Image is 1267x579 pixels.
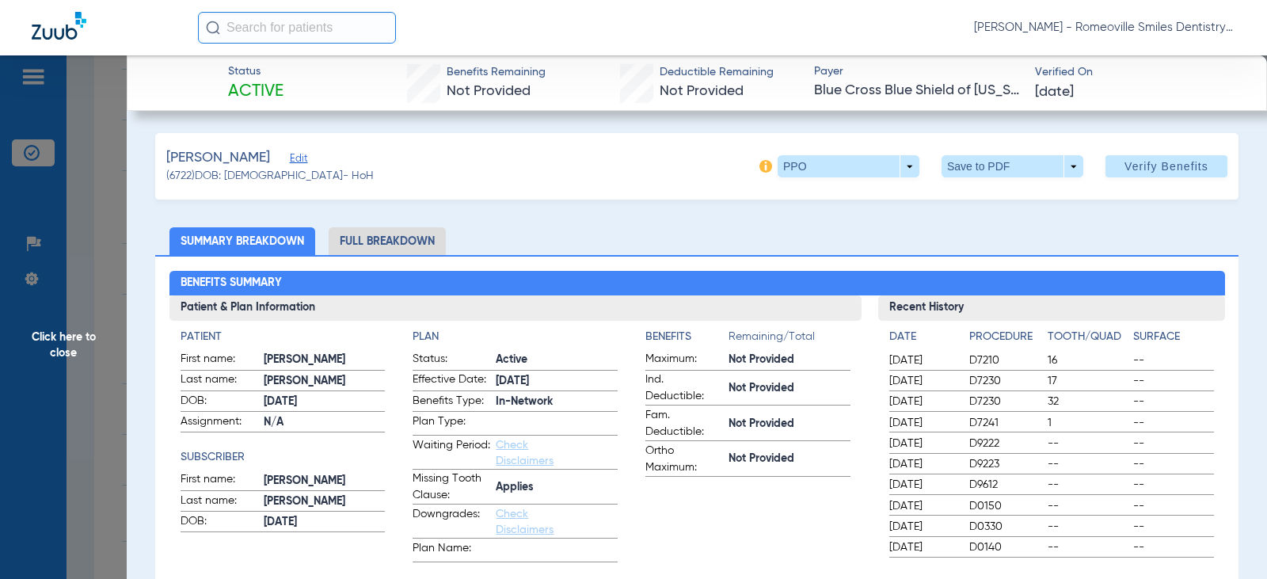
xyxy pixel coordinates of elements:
[645,351,723,370] span: Maximum:
[1048,436,1128,451] span: --
[181,393,258,412] span: DOB:
[413,470,490,504] span: Missing Tooth Clause:
[1048,373,1128,389] span: 17
[496,373,618,390] span: [DATE]
[729,329,850,351] span: Remaining/Total
[1133,477,1213,493] span: --
[1133,539,1213,555] span: --
[496,440,554,467] a: Check Disclaimers
[1124,160,1208,173] span: Verify Benefits
[969,352,1041,368] span: D7210
[1133,498,1213,514] span: --
[264,473,386,489] span: [PERSON_NAME]
[413,351,490,370] span: Status:
[166,168,374,185] span: (6722) DOB: [DEMOGRAPHIC_DATA] - HoH
[496,479,618,496] span: Applies
[778,155,919,177] button: PPO
[942,155,1083,177] button: Save to PDF
[974,20,1235,36] span: [PERSON_NAME] - Romeoville Smiles Dentistry
[1133,456,1213,472] span: --
[1048,352,1128,368] span: 16
[1133,394,1213,409] span: --
[166,148,270,168] span: [PERSON_NAME]
[1048,539,1128,555] span: --
[32,12,86,40] img: Zuub Logo
[645,371,723,405] span: Ind. Deductible:
[814,63,1021,80] span: Payer
[969,436,1041,451] span: D9222
[729,380,850,397] span: Not Provided
[969,394,1041,409] span: D7230
[447,84,531,98] span: Not Provided
[969,415,1041,431] span: D7241
[729,416,850,432] span: Not Provided
[264,352,386,368] span: [PERSON_NAME]
[969,329,1041,351] app-breakdown-title: Procedure
[889,352,956,368] span: [DATE]
[889,477,956,493] span: [DATE]
[969,329,1041,345] h4: Procedure
[264,373,386,390] span: [PERSON_NAME]
[181,513,258,532] span: DOB:
[496,352,618,368] span: Active
[169,295,862,321] h3: Patient & Plan Information
[759,160,772,173] img: info-icon
[969,498,1041,514] span: D0150
[889,539,956,555] span: [DATE]
[1048,519,1128,535] span: --
[181,413,258,432] span: Assignment:
[264,414,386,431] span: N/A
[413,393,490,412] span: Benefits Type:
[264,394,386,410] span: [DATE]
[1035,64,1242,81] span: Verified On
[878,295,1224,321] h3: Recent History
[169,227,315,255] li: Summary Breakdown
[660,84,744,98] span: Not Provided
[645,443,723,476] span: Ortho Maximum:
[889,373,956,389] span: [DATE]
[1133,329,1213,351] app-breakdown-title: Surface
[660,64,774,81] span: Deductible Remaining
[729,352,850,368] span: Not Provided
[889,415,956,431] span: [DATE]
[181,351,258,370] span: First name:
[413,413,490,435] span: Plan Type:
[181,449,386,466] h4: Subscriber
[1133,415,1213,431] span: --
[969,456,1041,472] span: D9223
[496,394,618,410] span: In-Network
[1048,456,1128,472] span: --
[181,329,386,345] h4: Patient
[1133,436,1213,451] span: --
[228,63,283,80] span: Status
[889,519,956,535] span: [DATE]
[169,271,1225,296] h2: Benefits Summary
[1048,329,1128,351] app-breakdown-title: Tooth/Quad
[228,81,283,103] span: Active
[889,498,956,514] span: [DATE]
[447,64,546,81] span: Benefits Remaining
[889,329,956,351] app-breakdown-title: Date
[969,373,1041,389] span: D7230
[645,407,723,440] span: Fam. Deductible:
[329,227,446,255] li: Full Breakdown
[1048,415,1128,431] span: 1
[969,519,1041,535] span: D0330
[290,153,304,168] span: Edit
[413,329,618,345] h4: Plan
[645,329,729,351] app-breakdown-title: Benefits
[1133,519,1213,535] span: --
[1133,352,1213,368] span: --
[1048,498,1128,514] span: --
[645,329,729,345] h4: Benefits
[413,437,490,469] span: Waiting Period:
[1048,477,1128,493] span: --
[413,371,490,390] span: Effective Date:
[181,493,258,512] span: Last name:
[264,514,386,531] span: [DATE]
[1048,394,1128,409] span: 32
[1133,329,1213,345] h4: Surface
[814,81,1021,101] span: Blue Cross Blue Shield of [US_STATE]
